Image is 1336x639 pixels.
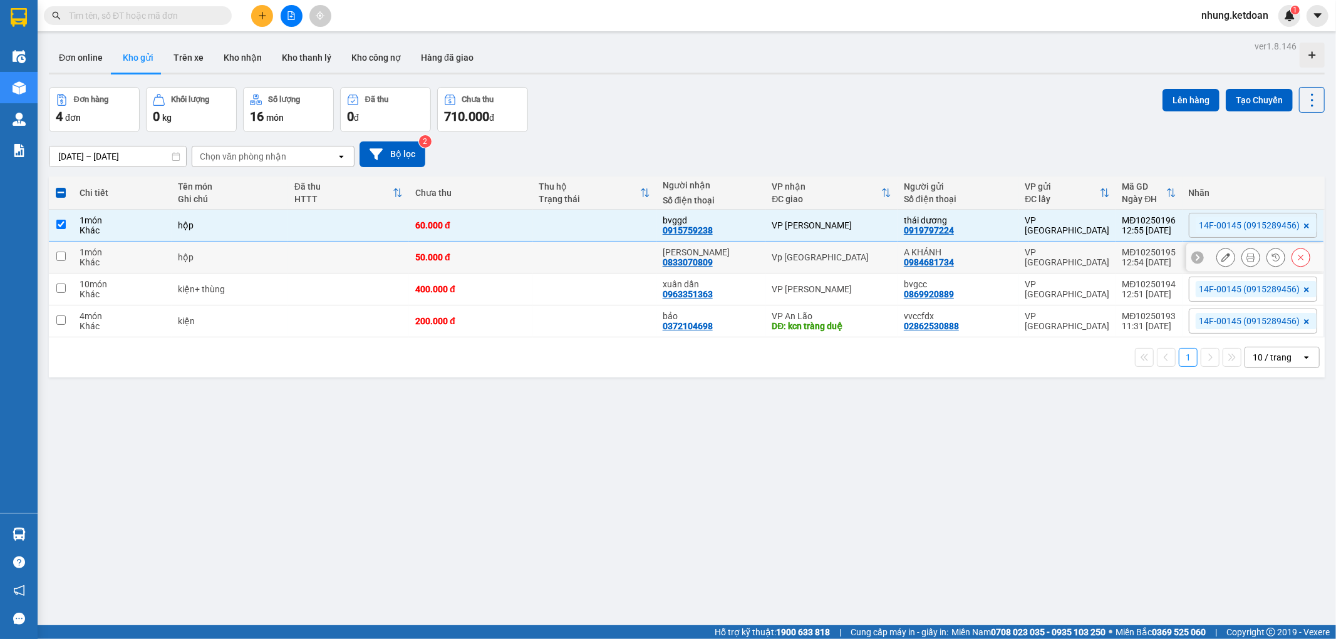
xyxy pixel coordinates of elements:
[1293,6,1297,14] span: 1
[1122,194,1166,204] div: Ngày ĐH
[776,627,830,637] strong: 1900 633 818
[1291,6,1300,14] sup: 1
[69,9,217,23] input: Tìm tên, số ĐT hoặc mã đơn
[1253,351,1292,364] div: 10 / trang
[52,11,61,20] span: search
[1199,284,1300,295] span: 14F-00145 (0915289456)
[1215,625,1217,639] span: |
[772,220,891,230] div: VP [PERSON_NAME]
[1189,188,1317,198] div: Nhãn
[904,257,954,267] div: 0984681734
[904,215,1013,225] div: thái dương
[80,279,165,289] div: 10 món
[258,11,267,20] span: plus
[663,279,760,289] div: xuân dần
[80,188,165,198] div: Chi tiết
[340,87,431,132] button: Đã thu0đ
[1302,352,1312,362] svg: open
[1109,630,1112,635] span: ⚪️
[1025,194,1100,204] div: ĐC lấy
[1122,247,1176,257] div: MĐ10250195
[178,252,282,262] div: hộp
[268,95,300,104] div: Số lượng
[13,528,26,541] img: warehouse-icon
[1122,321,1176,331] div: 11:31 [DATE]
[415,252,526,262] div: 50.000 đ
[251,5,273,27] button: plus
[287,11,296,20] span: file-add
[533,176,656,210] th: Toggle SortBy
[1025,247,1110,267] div: VP [GEOGRAPHIC_DATA]
[49,87,140,132] button: Đơn hàng4đơn
[1284,10,1295,21] img: icon-new-feature
[49,146,186,166] input: Select a date range.
[266,113,284,123] span: món
[1122,311,1176,321] div: MĐ10250193
[772,194,881,204] div: ĐC giao
[663,215,760,225] div: bvggd
[437,87,528,132] button: Chưa thu710.000đ
[341,43,411,73] button: Kho công nợ
[904,194,1013,204] div: Số điện thoại
[991,627,1106,637] strong: 0708 023 035 - 0935 103 250
[772,311,891,321] div: VP An Lão
[904,311,1013,321] div: vvccfdx
[663,257,713,267] div: 0833070809
[1255,39,1297,53] div: ver 1.8.146
[1226,89,1293,111] button: Tạo Chuyến
[1019,176,1116,210] th: Toggle SortBy
[1116,625,1206,639] span: Miền Bắc
[309,5,331,27] button: aim
[663,195,760,205] div: Số điện thoại
[415,284,526,294] div: 400.000 đ
[272,43,341,73] button: Kho thanh lý
[1191,8,1278,23] span: nhung.ketdoan
[13,556,25,568] span: question-circle
[80,247,165,257] div: 1 món
[281,5,303,27] button: file-add
[162,113,172,123] span: kg
[419,135,432,148] sup: 2
[444,109,489,124] span: 710.000
[539,181,640,192] div: Thu hộ
[80,225,165,235] div: Khác
[851,625,948,639] span: Cung cấp máy in - giấy in:
[1300,43,1325,68] div: Tạo kho hàng mới
[663,247,760,257] div: minh hiếu
[200,150,286,163] div: Chọn văn phòng nhận
[904,321,959,331] div: 02862530888
[1216,248,1235,267] div: Sửa đơn hàng
[1025,311,1110,331] div: VP [GEOGRAPHIC_DATA]
[772,321,891,331] div: DĐ: kcn tràng duệ
[1025,181,1100,192] div: VP gửi
[1152,627,1206,637] strong: 0369 525 060
[214,43,272,73] button: Kho nhận
[360,141,425,167] button: Bộ lọc
[663,289,713,299] div: 0963351363
[13,81,26,95] img: warehouse-icon
[250,109,264,124] span: 16
[113,43,163,73] button: Kho gửi
[336,151,346,161] svg: open
[1307,5,1328,27] button: caret-down
[1025,215,1110,235] div: VP [GEOGRAPHIC_DATA]
[153,109,160,124] span: 0
[1025,279,1110,299] div: VP [GEOGRAPHIC_DATA]
[1163,89,1219,111] button: Lên hàng
[13,613,25,625] span: message
[80,215,165,225] div: 1 món
[1266,628,1275,636] span: copyright
[1122,279,1176,289] div: MĐ10250194
[146,87,237,132] button: Khối lượng0kg
[904,247,1013,257] div: A KHÁNH
[65,113,81,123] span: đơn
[354,113,359,123] span: đ
[347,109,354,124] span: 0
[1199,220,1300,231] span: 14F-00145 (0915289456)
[178,220,282,230] div: hộp
[539,194,640,204] div: Trạng thái
[663,225,713,235] div: 0915759238
[663,311,760,321] div: bảo
[772,252,891,262] div: Vp [GEOGRAPHIC_DATA]
[772,181,881,192] div: VP nhận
